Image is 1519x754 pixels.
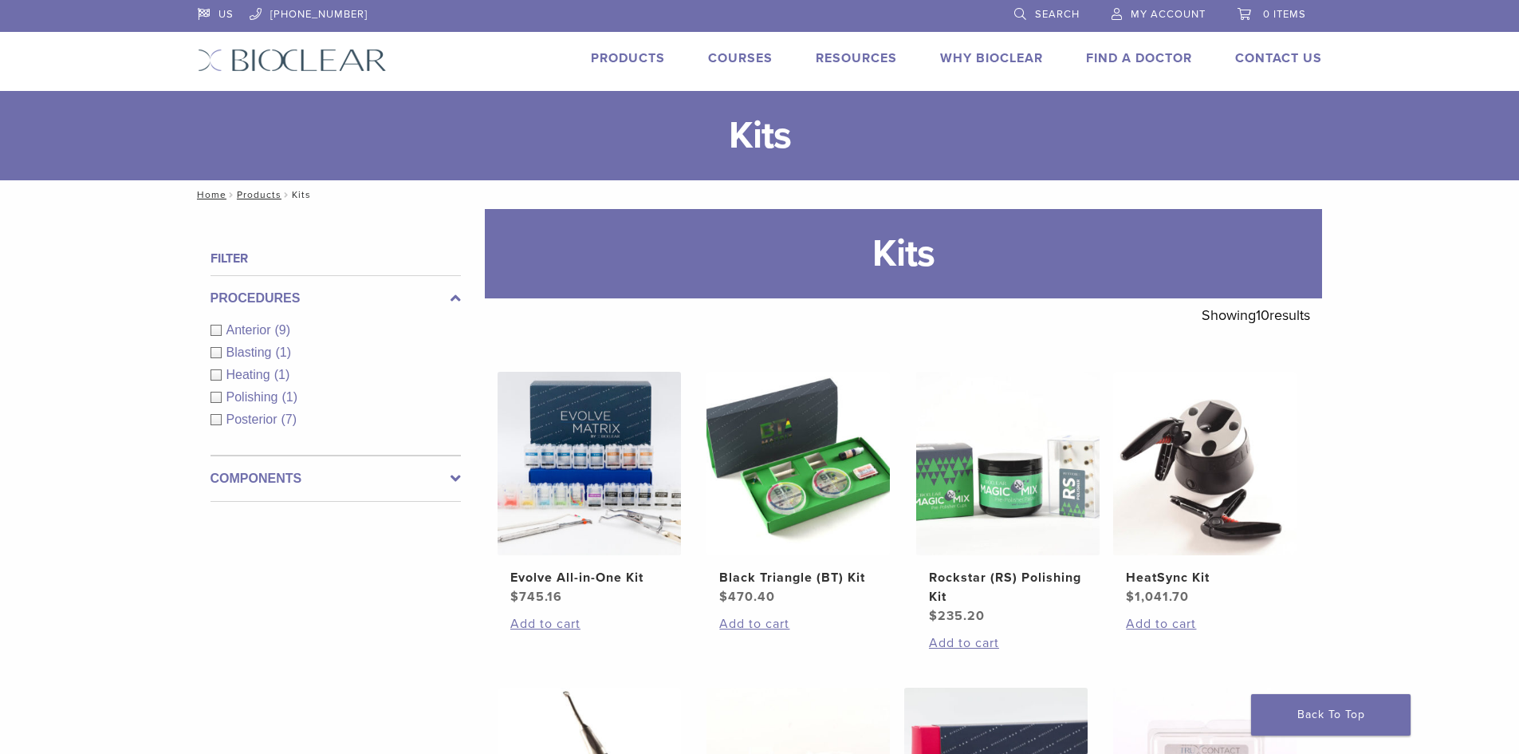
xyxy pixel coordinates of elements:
span: Heating [226,368,274,381]
bdi: 470.40 [719,589,775,605]
a: Contact Us [1235,50,1322,66]
span: (1) [275,345,291,359]
a: HeatSync KitHeatSync Kit $1,041.70 [1112,372,1298,606]
bdi: 235.20 [929,608,985,624]
span: $ [1126,589,1135,605]
a: Add to cart: “HeatSync Kit” [1126,614,1284,634]
h2: Black Triangle (BT) Kit [719,568,877,587]
a: Back To Top [1251,694,1411,736]
span: 10 [1256,306,1269,324]
bdi: 745.16 [510,589,562,605]
label: Components [211,469,461,488]
span: (1) [274,368,290,381]
span: (7) [281,413,297,426]
a: Products [237,189,281,200]
label: Procedures [211,289,461,308]
span: $ [510,589,519,605]
span: (1) [281,390,297,404]
bdi: 1,041.70 [1126,589,1189,605]
a: Rockstar (RS) Polishing KitRockstar (RS) Polishing Kit $235.20 [915,372,1101,626]
a: Products [591,50,665,66]
h1: Kits [485,209,1322,298]
img: HeatSync Kit [1113,372,1297,555]
h4: Filter [211,249,461,268]
p: Showing results [1202,298,1310,332]
span: Anterior [226,323,275,337]
span: Posterior [226,413,281,426]
a: Add to cart: “Black Triangle (BT) Kit” [719,614,877,634]
a: Add to cart: “Rockstar (RS) Polishing Kit” [929,634,1087,653]
img: Evolve All-in-One Kit [498,372,681,555]
a: Add to cart: “Evolve All-in-One Kit” [510,614,668,634]
a: Find A Doctor [1086,50,1192,66]
h2: HeatSync Kit [1126,568,1284,587]
a: Evolve All-in-One KitEvolve All-in-One Kit $745.16 [497,372,683,606]
span: Polishing [226,390,282,404]
a: Black Triangle (BT) KitBlack Triangle (BT) Kit $470.40 [706,372,891,606]
span: $ [929,608,938,624]
span: Search [1035,8,1080,21]
a: Why Bioclear [940,50,1043,66]
span: $ [719,589,728,605]
img: Bioclear [198,49,387,72]
a: Home [192,189,226,200]
span: / [226,191,237,199]
nav: Kits [186,180,1334,209]
span: Blasting [226,345,276,359]
a: Courses [708,50,773,66]
img: Rockstar (RS) Polishing Kit [916,372,1100,555]
a: Resources [816,50,897,66]
span: My Account [1131,8,1206,21]
span: 0 items [1263,8,1306,21]
h2: Evolve All-in-One Kit [510,568,668,587]
h2: Rockstar (RS) Polishing Kit [929,568,1087,606]
span: (9) [275,323,291,337]
span: / [281,191,292,199]
img: Black Triangle (BT) Kit [706,372,890,555]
